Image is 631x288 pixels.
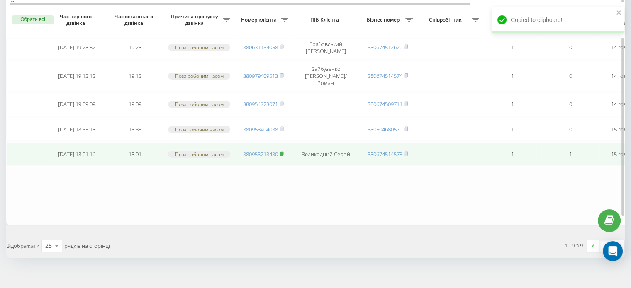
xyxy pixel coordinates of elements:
[368,100,402,108] a: 380674509711
[168,101,230,108] div: Поза робочим часом
[541,93,599,116] td: 0
[106,93,164,116] td: 19:09
[243,72,278,80] a: 380979409513
[483,93,541,116] td: 1
[48,118,106,141] td: [DATE] 18:35:18
[112,13,157,26] span: Час останнього дзвінка
[243,44,278,51] a: 380631134058
[368,72,402,80] a: 380674514574
[6,242,39,249] span: Відображати
[54,13,99,26] span: Час першого дзвінка
[492,7,624,33] div: Copied to clipboard!
[12,15,54,24] button: Обрати всі
[239,17,281,23] span: Номер клієнта
[106,118,164,141] td: 18:35
[565,241,583,249] div: 1 - 9 з 9
[168,44,230,51] div: Поза робочим часом
[48,61,106,91] td: [DATE] 19:13:13
[368,126,402,133] a: 380504680576
[421,17,472,23] span: Співробітник
[106,36,164,59] td: 19:28
[541,118,599,141] td: 0
[168,126,230,133] div: Поза робочим часом
[106,61,164,91] td: 19:13
[292,61,359,91] td: Байбузенко [PERSON_NAME]/Роман
[603,241,623,261] div: Open Intercom Messenger
[541,36,599,59] td: 0
[483,61,541,91] td: 1
[541,61,599,91] td: 0
[168,13,223,26] span: Причина пропуску дзвінка
[300,17,352,23] span: ПІБ Клієнта
[48,36,106,59] td: [DATE] 19:28:52
[106,143,164,166] td: 18:01
[368,150,402,158] a: 380674514575
[483,118,541,141] td: 1
[483,36,541,59] td: 1
[616,9,622,17] button: close
[64,242,110,249] span: рядків на сторінці
[368,44,402,51] a: 380674512620
[599,240,612,252] a: 1
[168,73,230,80] div: Поза робочим часом
[243,150,278,158] a: 380953213430
[483,143,541,166] td: 1
[48,143,106,166] td: [DATE] 18:01:16
[363,17,405,23] span: Бізнес номер
[292,36,359,59] td: Грабовський [PERSON_NAME]
[48,93,106,116] td: [DATE] 19:09:09
[541,143,599,166] td: 1
[243,126,278,133] a: 380958404038
[487,13,530,26] span: Пропущених від клієнта
[168,151,230,158] div: Поза робочим часом
[292,143,359,166] td: Великодний Сергій
[243,100,278,108] a: 380954723071
[45,242,52,250] div: 25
